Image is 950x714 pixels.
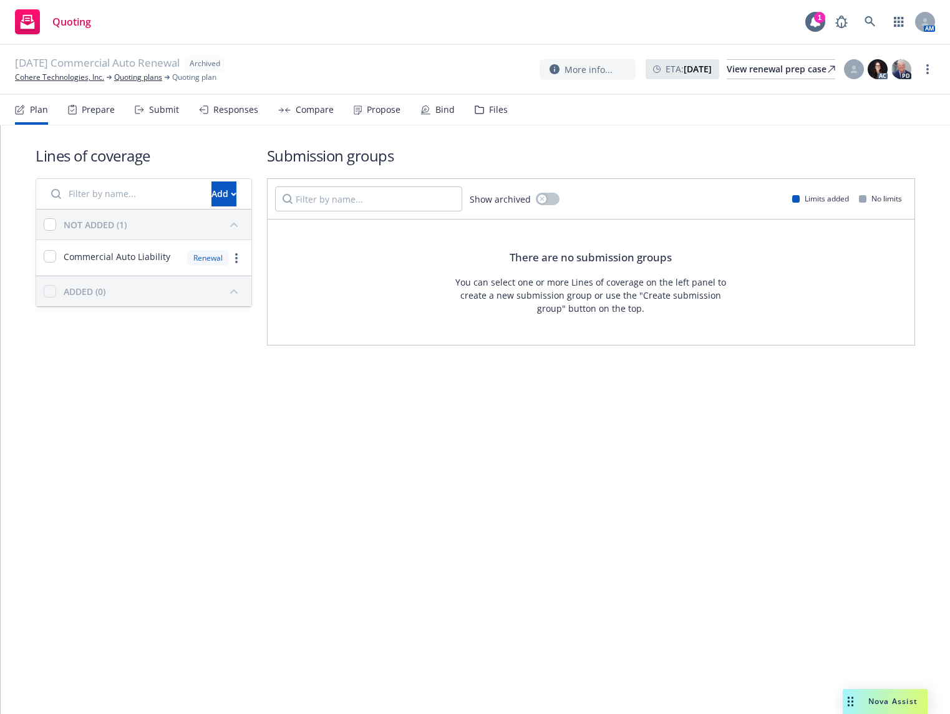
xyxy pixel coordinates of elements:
[267,145,916,166] h1: Submission groups
[814,12,825,23] div: 1
[684,63,712,75] strong: [DATE]
[843,689,928,714] button: Nova Assist
[82,105,115,115] div: Prepare
[489,105,508,115] div: Files
[510,249,672,266] div: There are no submission groups
[114,72,162,83] a: Quoting plans
[868,696,918,707] span: Nova Assist
[64,285,105,298] div: ADDED (0)
[727,60,835,79] div: View renewal prep case
[30,105,48,115] div: Plan
[10,4,96,39] a: Quoting
[843,689,858,714] div: Drag to move
[64,218,127,231] div: NOT ADDED (1)
[64,215,244,234] button: NOT ADDED (1)
[920,62,935,77] a: more
[435,105,455,115] div: Bind
[211,181,236,206] button: Add
[868,59,888,79] img: photo
[172,72,216,83] span: Quoting plan
[275,186,462,211] input: Filter by name...
[859,193,902,204] div: No limits
[190,58,220,69] span: Archived
[829,9,854,34] a: Report a Bug
[540,59,636,80] button: More info...
[296,105,334,115] div: Compare
[886,9,911,34] a: Switch app
[64,281,244,301] button: ADDED (0)
[187,250,229,266] div: Renewal
[229,251,244,266] a: more
[470,193,531,206] span: Show archived
[565,63,613,76] span: More info...
[367,105,400,115] div: Propose
[452,276,730,315] div: You can select one or more Lines of coverage on the left panel to create a new submission group o...
[792,193,849,204] div: Limits added
[64,250,170,263] span: Commercial Auto Liability
[727,59,835,79] a: View renewal prep case
[36,145,252,166] h1: Lines of coverage
[44,181,204,206] input: Filter by name...
[52,17,91,27] span: Quoting
[891,59,911,79] img: photo
[666,62,712,75] span: ETA :
[149,105,179,115] div: Submit
[858,9,883,34] a: Search
[213,105,258,115] div: Responses
[15,55,180,72] span: [DATE] Commercial Auto Renewal
[15,72,104,83] a: Cohere Technologies, Inc.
